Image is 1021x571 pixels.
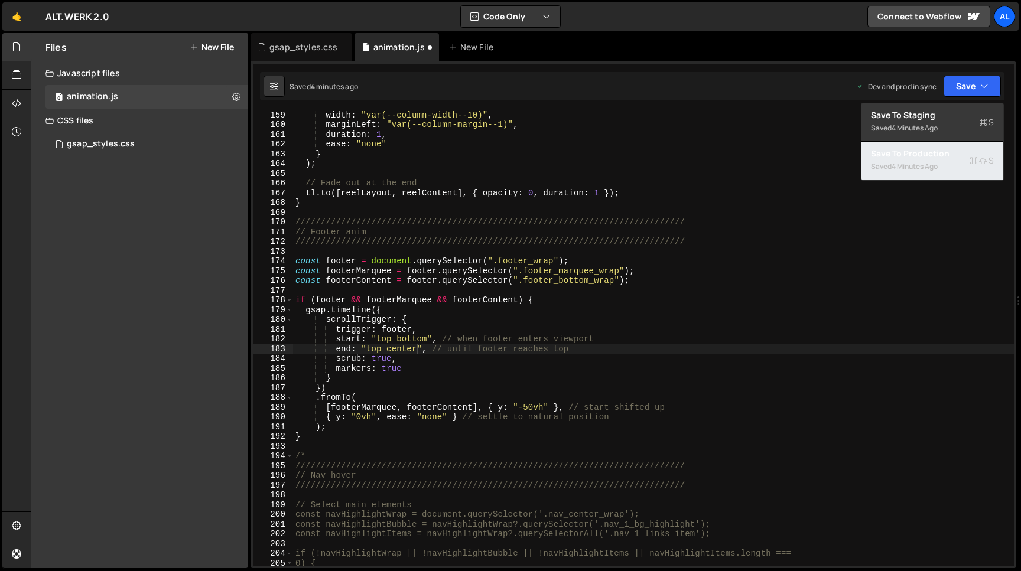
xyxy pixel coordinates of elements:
div: animation.js [373,41,425,53]
button: Code Only [461,6,560,27]
div: CSS files [31,109,248,132]
span: 0 [56,93,63,103]
div: 203 [253,539,293,549]
a: Connect to Webflow [867,6,990,27]
div: gsap_styles.css [269,41,337,53]
div: 168 [253,198,293,208]
div: 172 [253,237,293,247]
div: 198 [253,490,293,500]
div: 200 [253,510,293,520]
div: 185 [253,364,293,374]
div: 205 [253,559,293,569]
div: 4 minutes ago [892,123,938,133]
span: S [970,155,994,167]
div: 201 [253,520,293,530]
div: 180 [253,315,293,325]
div: Saved [871,121,994,135]
div: Saved [290,81,358,92]
div: Javascript files [31,61,248,85]
div: 165 [253,169,293,179]
div: Dev and prod in sync [856,81,937,92]
div: 196 [253,471,293,481]
div: 169 [253,208,293,218]
div: Code Only [861,103,1004,181]
div: 161 [253,130,293,140]
div: 197 [253,481,293,491]
div: gsap_styles.css [67,139,135,149]
h2: Files [45,41,67,54]
div: animation.js [67,92,118,102]
div: 179 [253,305,293,315]
div: 163 [253,149,293,159]
div: 192 [253,432,293,442]
div: 204 [253,549,293,559]
div: 202 [253,529,293,539]
div: 174 [253,256,293,266]
div: 160 [253,120,293,130]
div: 159 [253,110,293,120]
div: 175 [253,266,293,276]
div: ALT.WERK 2.0 [45,9,109,24]
div: 170 [253,217,293,227]
div: Saved [871,159,994,174]
button: New File [190,43,234,52]
div: 162 [253,139,293,149]
div: 178 [253,295,293,305]
div: 183 [253,344,293,354]
div: 166 [253,178,293,188]
div: 171 [253,227,293,237]
div: 14912/40509.css [45,132,248,156]
div: 190 [253,412,293,422]
div: New File [448,41,498,53]
div: Save to Production [871,148,994,159]
div: 187 [253,383,293,393]
div: 173 [253,247,293,257]
span: S [979,116,994,128]
div: 164 [253,159,293,169]
div: 182 [253,334,293,344]
a: 🤙 [2,2,31,31]
div: 189 [253,403,293,413]
div: 191 [253,422,293,432]
button: Save [944,76,1001,97]
div: 193 [253,442,293,452]
div: 186 [253,373,293,383]
div: 177 [253,286,293,296]
button: Save to ProductionS Saved4 minutes ago [861,142,1003,180]
div: 181 [253,325,293,335]
div: 188 [253,393,293,403]
div: 199 [253,500,293,510]
button: Save to StagingS Saved4 minutes ago [861,103,1003,142]
a: AL [994,6,1015,27]
div: 176 [253,276,293,286]
div: 167 [253,188,293,198]
div: 194 [253,451,293,461]
div: Save to Staging [871,109,994,121]
div: 195 [253,461,293,471]
div: 4 minutes ago [311,81,358,92]
div: 184 [253,354,293,364]
div: 4 minutes ago [892,161,938,171]
div: 14912/38821.js [45,85,248,109]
